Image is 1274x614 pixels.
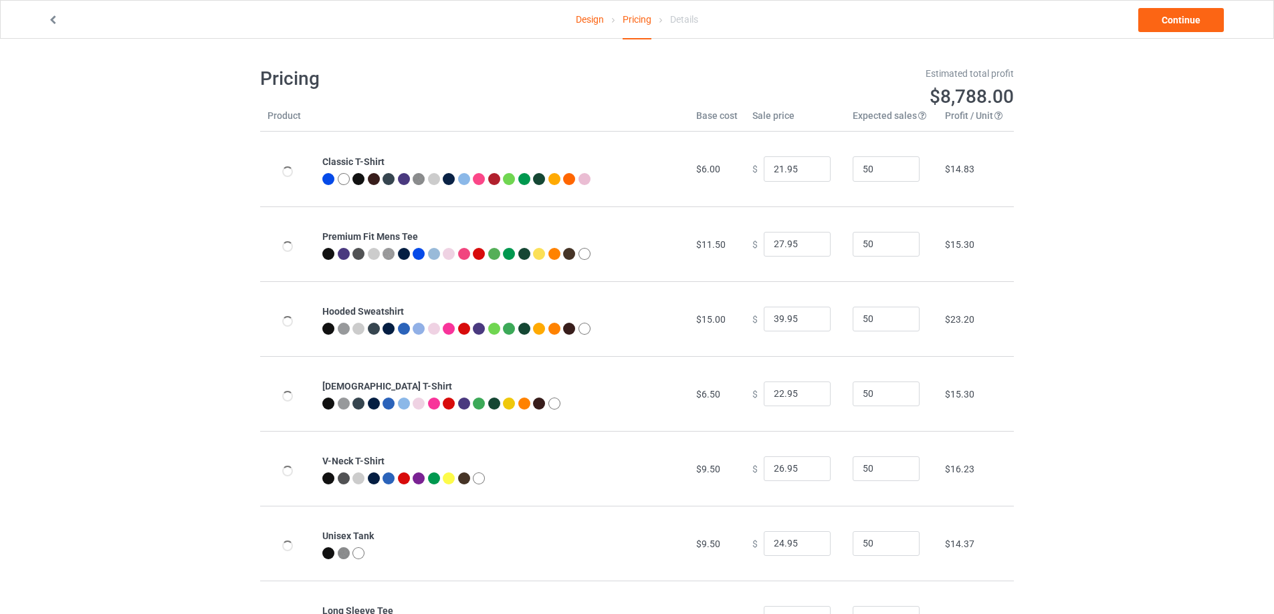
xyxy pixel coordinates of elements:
img: heather_texture.png [383,248,395,260]
span: $16.23 [945,464,974,474]
a: Continue [1138,8,1224,32]
span: $15.30 [945,389,974,400]
img: heather_texture.png [413,173,425,185]
span: $ [752,313,758,324]
span: $15.00 [696,314,726,325]
span: $ [752,538,758,549]
th: Base cost [689,109,745,132]
span: $14.37 [945,539,974,549]
b: [DEMOGRAPHIC_DATA] T-Shirt [322,381,452,392]
th: Expected sales [845,109,938,132]
img: heather_texture.png [338,547,350,559]
span: $6.00 [696,164,720,174]
th: Sale price [745,109,845,132]
span: $23.20 [945,314,974,325]
span: $ [752,164,758,174]
div: Details [670,1,698,38]
span: $6.50 [696,389,720,400]
div: Pricing [623,1,651,39]
span: $15.30 [945,239,974,250]
th: Product [260,109,315,132]
span: $ [752,463,758,474]
h1: Pricing [260,67,628,91]
b: Hooded Sweatshirt [322,306,404,317]
span: $9.50 [696,539,720,549]
b: Unisex Tank [322,530,374,541]
th: Profit / Unit [938,109,1014,132]
b: Classic T-Shirt [322,156,385,167]
span: $8,788.00 [930,86,1014,108]
span: $ [752,239,758,249]
a: Design [576,1,604,38]
b: V-Neck T-Shirt [322,456,385,466]
span: $9.50 [696,464,720,474]
span: $14.83 [945,164,974,174]
span: $11.50 [696,239,726,250]
span: $ [752,388,758,399]
b: Premium Fit Mens Tee [322,231,418,242]
div: Estimated total profit [647,67,1015,80]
